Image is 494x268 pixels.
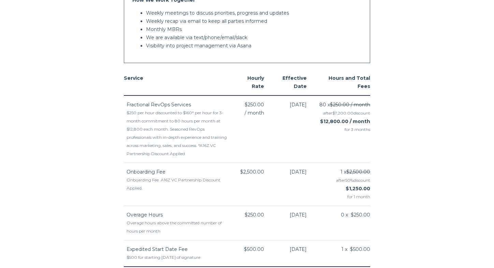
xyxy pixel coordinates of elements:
[127,212,163,218] span: Overage Hours
[127,219,230,235] div: Overage hours above the committed number of hours per month
[146,9,362,17] p: Weekly meetings to discuss priorities, progress and updates
[315,125,370,134] span: for 3 months
[345,178,353,183] span: 50%
[240,168,264,176] span: $2,500.00
[272,163,315,206] td: [DATE]
[323,110,370,116] span: after discount
[127,102,191,108] span: Fractional RevOps Services
[146,42,362,50] p: Visibility into project management via Asana
[272,240,315,267] td: [DATE]
[330,102,370,108] s: $250.00 / month
[244,245,264,253] span: $500.00
[127,253,230,262] div: $500 for starting [DATE] of signature
[245,101,264,109] span: $250.00
[342,245,370,253] span: 1 x $500.00
[315,69,370,95] th: Hours and Total Fees
[230,69,272,95] th: Hourly Rate
[336,178,370,183] span: after discount
[315,193,370,201] span: for 1 month
[272,95,315,163] td: [DATE]
[346,169,370,175] s: $2,500.00
[124,69,230,95] th: Service
[146,33,362,42] p: We are available via text/phone/email/slack
[332,110,353,116] span: $7,200.00
[346,185,370,192] strong: $1,250.00
[127,176,230,192] div: Onboarding Fee. A16Z VC Partnership Discount Applied.
[245,109,264,117] span: / month
[127,109,230,158] div: $250 per hour discounted to $160* per hour for 3-month commitment to 80 hours per month at $12,80...
[127,169,165,175] span: Onboarding Fee
[146,25,362,33] p: Monthly MBRs
[127,246,188,252] span: Expedited Start Date Fee
[319,101,370,109] span: 80 x
[272,69,315,95] th: Effective Date
[272,206,315,240] td: [DATE]
[320,118,370,124] strong: $12,800.00 / month
[341,211,370,219] span: 0 x $250.00
[340,168,370,176] span: 1 x
[146,17,362,25] p: Weekly recap via email to keep all parties informed
[245,211,264,219] span: $250.00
